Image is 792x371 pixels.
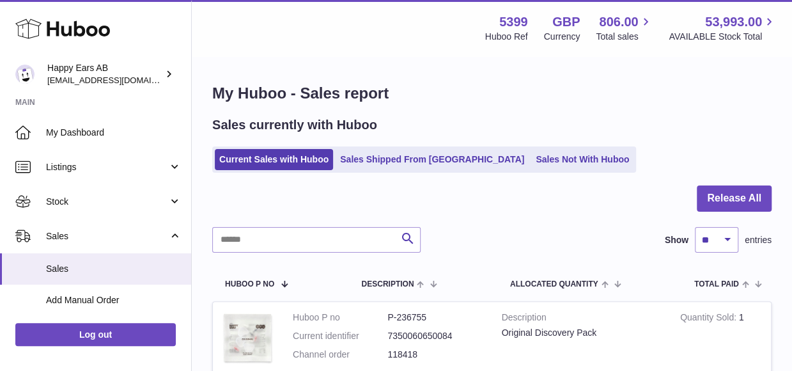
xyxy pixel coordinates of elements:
div: Currency [544,31,580,43]
span: Sales [46,263,182,275]
strong: Quantity Sold [680,312,739,326]
div: Original Discovery Pack [502,327,661,339]
span: 806.00 [599,13,638,31]
a: Sales Shipped From [GEOGRAPHIC_DATA] [336,149,529,170]
button: Release All [697,185,772,212]
span: ALLOCATED Quantity [510,280,598,288]
span: 53,993.00 [705,13,762,31]
span: Description [361,280,414,288]
span: Stock [46,196,168,208]
span: entries [745,234,772,246]
span: Huboo P no [225,280,274,288]
a: Sales Not With Huboo [531,149,633,170]
div: Huboo Ref [485,31,528,43]
dd: 118418 [387,349,482,361]
span: Sales [46,230,168,242]
strong: Description [502,312,661,327]
h1: My Huboo - Sales report [212,83,772,104]
strong: GBP [552,13,580,31]
a: 806.00 Total sales [596,13,653,43]
a: Log out [15,323,176,346]
dd: 7350060650084 [387,330,482,342]
a: Current Sales with Huboo [215,149,333,170]
dd: P-236755 [387,312,482,324]
span: Total paid [694,280,739,288]
h2: Sales currently with Huboo [212,116,377,134]
span: My Dashboard [46,127,182,139]
span: Add Manual Order [46,294,182,306]
span: AVAILABLE Stock Total [669,31,777,43]
label: Show [665,234,688,246]
dt: Huboo P no [293,312,387,324]
span: Total sales [596,31,653,43]
img: 53991712582217.png [222,312,274,364]
dt: Current identifier [293,330,387,342]
span: Listings [46,161,168,173]
span: [EMAIL_ADDRESS][DOMAIN_NAME] [47,75,188,85]
dt: Channel order [293,349,387,361]
a: 53,993.00 AVAILABLE Stock Total [669,13,777,43]
img: 3pl@happyearsearplugs.com [15,65,35,84]
strong: 5399 [499,13,528,31]
div: Happy Ears AB [47,62,162,86]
